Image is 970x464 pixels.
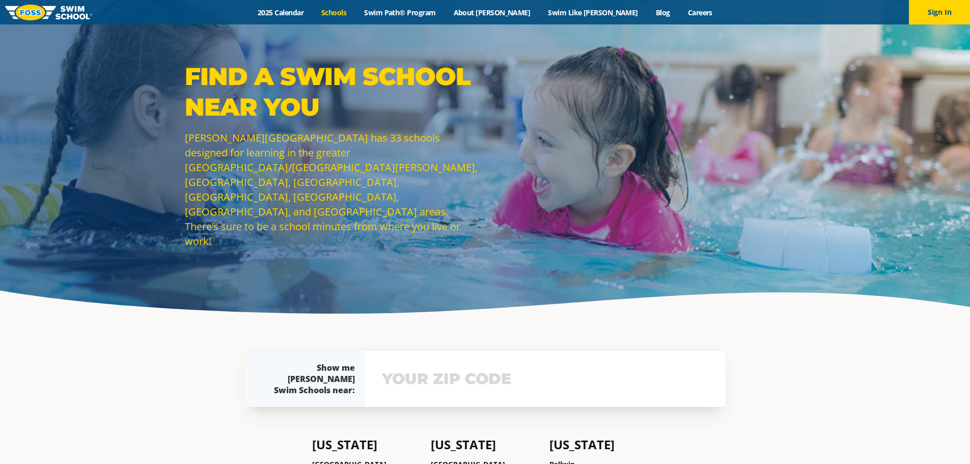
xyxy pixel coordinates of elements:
[431,438,539,452] h4: [US_STATE]
[5,5,92,20] img: FOSS Swim School Logo
[549,438,658,452] h4: [US_STATE]
[312,438,421,452] h4: [US_STATE]
[539,8,647,17] a: Swim Like [PERSON_NAME]
[249,8,313,17] a: 2025 Calendar
[647,8,679,17] a: Blog
[265,362,355,396] div: Show me [PERSON_NAME] Swim Schools near:
[445,8,539,17] a: About [PERSON_NAME]
[355,8,445,17] a: Swim Path® Program
[679,8,721,17] a: Careers
[379,364,711,394] input: YOUR ZIP CODE
[185,61,480,122] p: Find a Swim School Near You
[185,130,480,249] p: [PERSON_NAME][GEOGRAPHIC_DATA] has 33 schools designed for learning in the greater [GEOGRAPHIC_DA...
[313,8,355,17] a: Schools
